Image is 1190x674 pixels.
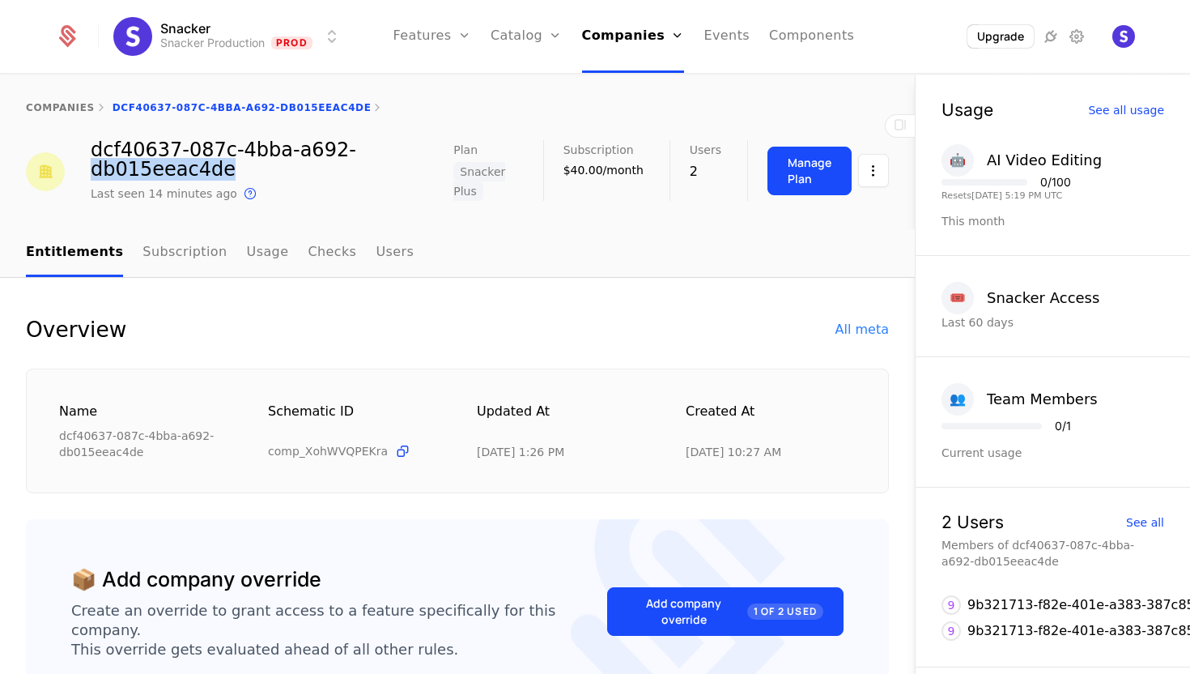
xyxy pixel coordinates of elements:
span: comp_XohWVQPEKra [268,443,388,459]
button: Manage Plan [767,147,852,195]
img: Shelby Stephens [1112,25,1135,48]
span: Subscription [563,144,634,156]
div: AI Video Editing [987,149,1102,172]
button: Upgrade [967,25,1034,48]
button: Open user button [1112,25,1135,48]
div: Overview [26,317,126,343]
span: Users [690,144,721,156]
div: 📦 Add company override [71,565,321,595]
div: Add company override [627,595,823,628]
div: See all usage [1088,105,1164,116]
span: 1 of 2 Used [747,604,823,620]
button: 🎟️Snacker Access [941,282,1099,314]
button: Add company override1 of 2 Used [607,587,844,636]
div: 9 [941,595,961,615]
div: Updated at [477,402,647,437]
button: Select environment [118,19,342,54]
a: Entitlements [26,229,123,277]
div: Last 60 days [941,314,1164,331]
button: 🤖AI Video Editing [941,144,1102,177]
nav: Main [26,229,889,277]
img: Snacker [113,17,152,56]
div: Current usage [941,445,1164,461]
div: See all [1126,517,1164,528]
span: Plan [453,144,478,156]
div: Usage [941,101,993,118]
a: Usage [247,229,289,277]
span: Prod [271,36,312,49]
div: 👥 [941,383,974,416]
div: Name [59,402,229,421]
div: 🤖 [941,144,974,177]
div: 2 Users [941,514,1004,531]
img: dcf40637-087c-4bba-a692-db015eeac4de [26,152,65,191]
span: Snacker [160,22,210,35]
button: 👥Team Members [941,383,1098,416]
div: Schematic ID [268,402,438,437]
div: 🎟️ [941,282,974,314]
div: 9 [941,621,961,641]
a: Settings [1067,27,1086,46]
a: Checks [308,229,356,277]
div: Members of dcf40637-087c-4bba-a692-db015eeac4de [941,537,1164,569]
ul: Choose Sub Page [26,229,414,277]
div: Last seen 14 minutes ago [91,186,237,202]
div: 0 / 1 [1055,420,1071,432]
div: 9/29/25, 1:26 PM [477,444,564,460]
div: Resets [DATE] 5:19 PM UTC [941,191,1071,200]
div: Create an override to grant access to a feature specifically for this company. This override gets... [71,601,607,659]
a: companies [26,102,95,113]
div: Team Members [987,388,1098,411]
a: Subscription [142,229,227,277]
div: $40.00/month [563,162,644,178]
div: 0 / 100 [1040,177,1071,188]
button: Select action [858,147,889,195]
span: Snacker Plus [453,162,505,201]
div: All meta [835,320,889,339]
div: dcf40637-087c-4bba-a692-db015eeac4de [59,428,229,460]
a: Users [376,229,414,277]
div: Created at [686,402,856,437]
div: 2 [690,162,721,181]
div: 8/15/25, 10:27 AM [686,444,781,460]
div: Snacker Production [160,35,265,51]
div: dcf40637-087c-4bba-a692-db015eeac4de [91,140,453,179]
a: Integrations [1041,27,1060,46]
div: Manage Plan [788,155,831,187]
div: This month [941,213,1164,229]
div: Snacker Access [987,287,1099,309]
